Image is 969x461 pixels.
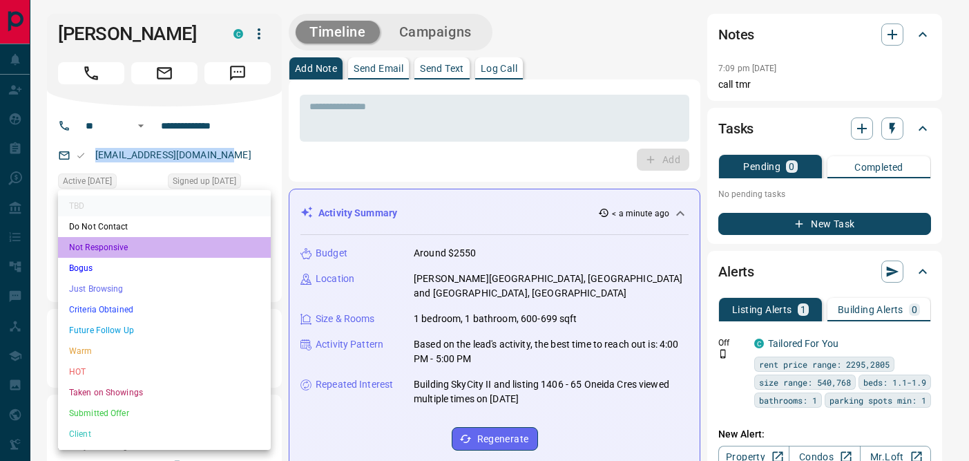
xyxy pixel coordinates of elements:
[58,299,271,320] li: Criteria Obtained
[58,237,271,258] li: Not Responsive
[58,320,271,341] li: Future Follow Up
[58,403,271,424] li: Submitted Offer
[58,258,271,279] li: Bogus
[58,216,271,237] li: Do Not Contact
[58,361,271,382] li: HOT
[58,279,271,299] li: Just Browsing
[58,382,271,403] li: Taken on Showings
[58,424,271,444] li: Client
[58,341,271,361] li: Warm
